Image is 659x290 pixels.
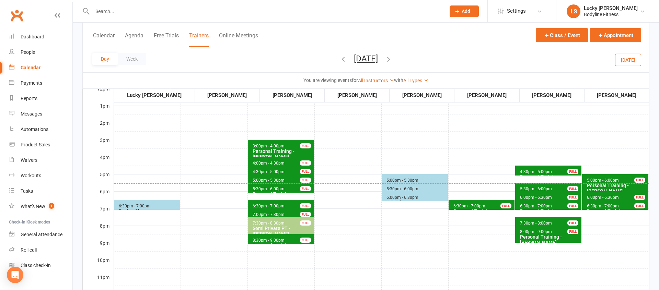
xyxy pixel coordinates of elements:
[21,188,33,194] div: Tasks
[9,168,72,183] a: Workouts
[252,186,285,191] span: 5:30pm - 6:00pm
[300,220,311,226] div: FULL
[520,91,584,99] div: [PERSON_NAME]
[93,32,115,47] button: Calendar
[21,263,51,268] div: Class check-in
[507,3,526,19] span: Settings
[394,77,403,83] strong: with
[300,186,311,191] div: FULL
[450,5,479,17] button: Add
[9,122,72,137] a: Automations
[118,208,179,214] div: Boxing Class
[520,204,552,208] span: 6:30pm - 7:00pm
[520,169,552,174] span: 4:30pm - 5:00pm
[252,191,313,202] div: Personal Training - [PERSON_NAME]
[260,91,324,99] div: [PERSON_NAME]
[83,154,114,171] div: 4pm
[520,195,552,200] span: 6:00pm - 6:30pm
[252,221,285,226] span: 7:30pm - 8:30pm
[520,221,552,226] span: 7:30pm - 8:00pm
[252,161,285,166] span: 4:00pm - 4:30pm
[21,34,44,39] div: Dashboard
[386,186,419,191] span: 5:30pm - 6:00pm
[252,144,285,148] span: 3:00pm - 4:00pm
[590,28,641,42] button: Appointment
[634,195,645,200] div: FULL
[634,203,645,208] div: FULL
[252,178,285,183] span: 5:00pm - 5:30pm
[21,232,62,237] div: General attendance
[83,171,114,188] div: 5pm
[303,77,352,83] strong: You are viewing events
[83,119,114,136] div: 2pm
[9,60,72,75] a: Calendar
[300,238,311,243] div: FULL
[520,229,552,234] span: 8:00pm - 9:00pm
[21,111,42,117] div: Messages
[325,91,389,99] div: [PERSON_NAME]
[358,78,394,83] a: All Instructors
[567,186,578,191] div: FULL
[9,227,72,242] a: General attendance kiosk mode
[83,85,114,102] div: 12pm
[252,238,285,243] span: 8:30pm - 9:00pm
[252,204,285,208] span: 6:30pm - 7:00pm
[21,247,37,253] div: Roll call
[354,54,378,63] button: [DATE]
[252,226,313,237] div: Semi Private PT - [PERSON_NAME]
[615,53,641,66] button: [DATE]
[453,204,486,208] span: 6:30pm - 7:00pm
[252,148,313,159] div: Personal Training - [PERSON_NAME]
[520,174,580,185] div: Personal Training - [PERSON_NAME]
[21,49,35,55] div: People
[453,208,513,219] div: Personal Training - [PERSON_NAME]
[21,173,41,178] div: Workouts
[21,204,45,209] div: What's New
[587,178,619,183] span: 5:00pm - 6:00pm
[300,160,311,166] div: FULL
[9,29,72,45] a: Dashboard
[9,258,72,273] a: Class kiosk mode
[462,9,470,14] span: Add
[9,45,72,60] a: People
[219,32,258,47] button: Online Meetings
[584,5,638,11] div: Lucky [PERSON_NAME]
[300,169,311,174] div: FULL
[21,80,42,86] div: Payments
[587,195,619,200] span: 6:00pm - 6:30pm
[386,195,419,200] span: 6:00pm - 6:30pm
[300,212,311,217] div: FULL
[567,195,578,200] div: FULL
[195,91,259,99] div: [PERSON_NAME]
[9,242,72,258] a: Roll call
[83,188,114,205] div: 6pm
[9,91,72,106] a: Reports
[352,77,358,83] strong: for
[390,91,454,99] div: [PERSON_NAME]
[567,169,578,174] div: FULL
[587,183,647,194] div: Personal Training - [PERSON_NAME]
[21,157,37,163] div: Waivers
[92,53,118,65] button: Day
[83,102,114,119] div: 1pm
[118,53,146,65] button: Week
[386,178,419,183] span: 5:00pm - 5:30pm
[634,178,645,183] div: FULL
[520,234,580,245] div: Personal Training - [PERSON_NAME]
[567,220,578,226] div: FULL
[9,75,72,91] a: Payments
[83,136,114,154] div: 3pm
[520,186,552,191] span: 5:30pm - 6:00pm
[118,204,151,208] span: 6:30pm - 7:00pm
[83,239,114,256] div: 9pm
[83,222,114,239] div: 8pm
[584,11,638,17] div: Bodyline Fitness
[300,143,311,148] div: FULL
[9,137,72,153] a: Product Sales
[21,65,41,70] div: Calendar
[567,229,578,234] div: FULL
[567,4,580,18] div: LS
[154,32,179,47] button: Free Trials
[114,91,194,99] div: Lucky [PERSON_NAME]
[21,96,37,101] div: Reports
